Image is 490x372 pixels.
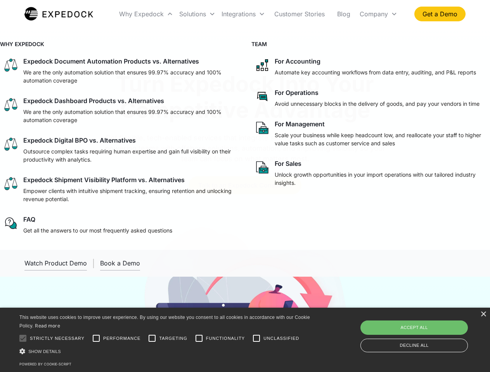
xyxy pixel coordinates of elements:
[268,1,331,27] a: Customer Stories
[360,10,388,18] div: Company
[331,1,357,27] a: Blog
[206,335,245,342] span: Functionality
[3,136,19,152] img: scale icon
[19,362,71,366] a: Powered by cookie-script
[275,100,480,108] p: Avoid unnecessary blocks in the delivery of goods, and pay your vendors in time
[361,288,490,372] iframe: Chat Widget
[103,335,141,342] span: Performance
[179,10,206,18] div: Solutions
[3,176,19,191] img: scale icon
[100,259,140,267] div: Book a Demo
[24,6,93,22] img: Expedock Logo
[24,6,93,22] a: home
[23,226,172,234] p: Get all the answers to our most frequently asked questions
[23,57,199,65] div: Expedock Document Automation Products vs. Alternatives
[30,335,85,342] span: Strictly necessary
[222,10,256,18] div: Integrations
[255,160,270,175] img: paper and bag icon
[176,1,218,27] div: Solutions
[23,176,185,184] div: Expedock Shipment Visibility Platform vs. Alternatives
[24,259,87,267] div: Watch Product Demo
[275,68,476,76] p: Automate key accounting workflows from data entry, auditing, and P&L reports
[23,68,236,84] p: We are the only automation solution that ensures 99.97% accuracy and 100% automation coverage
[275,160,301,167] div: For Sales
[23,187,236,203] p: Empower clients with intuitive shipment tracking, ensuring retention and unlocking revenue potent...
[275,120,325,128] div: For Management
[218,1,268,27] div: Integrations
[23,97,164,105] div: Expedock Dashboard Products vs. Alternatives
[263,335,299,342] span: Unclassified
[275,131,487,147] p: Scale your business while keep headcount low, and reallocate your staff to higher value tasks suc...
[23,215,35,223] div: FAQ
[255,89,270,104] img: rectangular chat bubble icon
[23,136,136,144] div: Expedock Digital BPO vs. Alternatives
[19,347,313,355] div: Show details
[3,57,19,73] img: scale icon
[116,1,176,27] div: Why Expedock
[119,10,164,18] div: Why Expedock
[255,120,270,136] img: paper and bag icon
[100,256,140,270] a: Book a Demo
[35,323,60,329] a: Read more
[24,256,87,270] a: open lightbox
[23,147,236,164] p: Outsource complex tasks requiring human expertise and gain full visibility on their productivity ...
[23,108,236,124] p: We are the only automation solution that ensures 99.97% accuracy and 100% automation coverage
[159,335,187,342] span: Targeting
[357,1,400,27] div: Company
[3,215,19,231] img: regular chat bubble icon
[255,57,270,73] img: network like icon
[19,315,310,329] span: This website uses cookies to improve user experience. By using our website you consent to all coo...
[275,170,487,187] p: Unlock growth opportunities in your import operations with our tailored industry insights.
[28,349,61,354] span: Show details
[3,97,19,112] img: scale icon
[414,7,466,21] a: Get a Demo
[275,57,320,65] div: For Accounting
[275,89,319,96] div: For Operations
